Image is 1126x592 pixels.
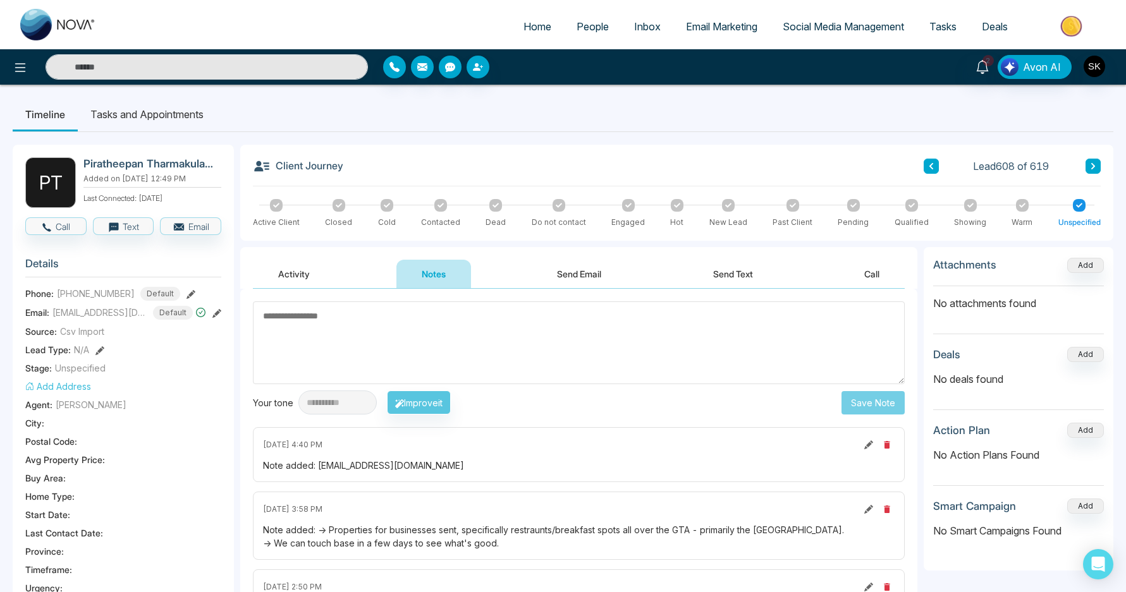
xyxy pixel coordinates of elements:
[969,15,1020,39] a: Deals
[933,500,1016,512] h3: Smart Campaign
[1084,56,1105,77] img: User Avatar
[1067,258,1104,273] button: Add
[25,508,70,521] span: Start Date :
[263,504,322,515] span: [DATE] 3:58 PM
[1012,217,1032,228] div: Warm
[673,15,770,39] a: Email Marketing
[933,372,1104,387] p: No deals found
[895,217,929,228] div: Qualified
[253,260,335,288] button: Activity
[421,217,460,228] div: Contacted
[1001,58,1019,76] img: Lead Flow
[1067,423,1104,438] button: Add
[929,20,957,33] span: Tasks
[263,523,895,550] div: Note added: -> Properties for businesses sent, specifically restraunts/breakfast spots all over t...
[933,447,1104,462] p: No Action Plans Found
[1067,498,1104,514] button: Add
[25,398,52,411] span: Agent:
[1027,12,1118,40] img: Market-place.gif
[25,343,71,356] span: Lead Type:
[532,217,586,228] div: Do not contact
[688,260,778,288] button: Send Text
[25,435,77,448] span: Postal Code :
[78,97,216,131] li: Tasks and Appointments
[486,217,506,228] div: Dead
[686,20,757,33] span: Email Marketing
[140,287,180,301] span: Default
[973,159,1049,174] span: Lead 608 of 619
[917,15,969,39] a: Tasks
[933,523,1104,538] p: No Smart Campaigns Found
[263,439,322,450] span: [DATE] 4:40 PM
[933,258,996,271] h3: Attachments
[25,490,75,503] span: Home Type :
[13,97,78,131] li: Timeline
[670,217,683,228] div: Hot
[57,287,135,300] span: [PHONE_NUMBER]
[25,526,103,540] span: Last Contact Date :
[83,157,216,170] h2: Piratheepan Tharmakularatnam
[1067,347,1104,362] button: Add
[954,217,986,228] div: Showing
[325,217,352,228] div: Closed
[378,217,396,228] div: Cold
[25,545,64,558] span: Province :
[263,459,895,472] div: Note added: [EMAIL_ADDRESS][DOMAIN_NAME]
[25,217,87,235] button: Call
[25,380,91,393] button: Add Address
[25,325,57,338] span: Source:
[25,306,49,319] span: Email:
[841,391,905,414] button: Save Note
[709,217,747,228] div: New Lead
[396,260,471,288] button: Notes
[74,343,89,356] span: N/A
[783,20,904,33] span: Social Media Management
[55,361,106,375] span: Unspecified
[967,55,998,77] a: 2
[982,55,994,66] span: 2
[25,287,54,300] span: Phone:
[1023,59,1061,75] span: Avon AI
[60,325,104,338] span: Csv Import
[532,260,627,288] button: Send Email
[253,396,298,409] div: Your tone
[998,55,1072,79] button: Avon AI
[25,257,221,277] h3: Details
[933,424,990,437] h3: Action Plan
[511,15,564,39] a: Home
[634,20,661,33] span: Inbox
[523,20,551,33] span: Home
[982,20,1008,33] span: Deals
[25,157,76,208] div: P T
[253,157,343,175] h3: Client Journey
[25,471,66,485] span: Buy Area :
[611,217,645,228] div: Engaged
[564,15,621,39] a: People
[25,361,52,375] span: Stage:
[838,217,869,228] div: Pending
[933,348,960,361] h3: Deals
[160,217,221,235] button: Email
[253,217,300,228] div: Active Client
[1058,217,1101,228] div: Unspecified
[25,453,105,466] span: Avg Property Price :
[52,306,147,319] span: [EMAIL_ADDRESS][DOMAIN_NAME]
[933,286,1104,311] p: No attachments found
[153,306,193,320] span: Default
[56,398,126,411] span: [PERSON_NAME]
[839,260,905,288] button: Call
[621,15,673,39] a: Inbox
[577,20,609,33] span: People
[1067,259,1104,270] span: Add
[773,217,812,228] div: Past Client
[83,173,221,184] p: Added on [DATE] 12:49 PM
[1083,549,1113,579] div: Open Intercom Messenger
[93,217,154,235] button: Text
[25,416,44,430] span: City :
[83,190,221,204] p: Last Connected: [DATE]
[25,563,72,576] span: Timeframe :
[770,15,917,39] a: Social Media Management
[20,9,96,40] img: Nova CRM Logo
